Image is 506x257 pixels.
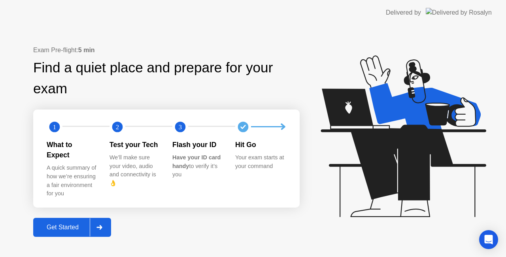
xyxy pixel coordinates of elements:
div: Get Started [36,224,90,231]
text: 2 [116,123,119,130]
div: What to Expect [47,140,97,161]
div: to verify it’s you [172,153,223,179]
div: We’ll make sure your video, audio and connectivity is 👌 [110,153,160,187]
div: Hit Go [235,140,285,150]
div: Flash your ID [172,140,223,150]
div: Your exam starts at your command [235,153,285,170]
div: A quick summary of how we’re ensuring a fair environment for you [47,164,97,198]
text: 1 [53,123,56,130]
div: Exam Pre-flight: [33,45,300,55]
button: Get Started [33,218,111,237]
div: Open Intercom Messenger [479,230,498,249]
b: 5 min [78,47,95,53]
text: 3 [179,123,182,130]
div: Find a quiet place and prepare for your exam [33,57,300,99]
b: Have your ID card handy [172,154,221,169]
img: Delivered by Rosalyn [426,8,492,17]
div: Delivered by [386,8,421,17]
div: Test your Tech [110,140,160,150]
